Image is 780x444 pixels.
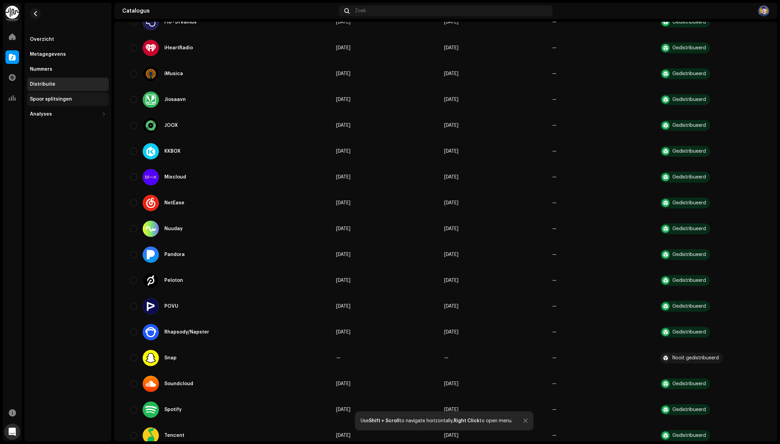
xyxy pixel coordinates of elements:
div: Nooit gedistribueerd [672,356,719,360]
re-a-table-badge: — [552,20,557,24]
span: 6 okt. 2025 [336,201,350,205]
div: iMusica [164,71,183,76]
div: Distributie [30,82,55,87]
span: 6 okt. 2025 [336,330,350,335]
span: 6 okt. 2025 [336,407,350,412]
span: 7 okt. 2025 [444,20,458,24]
span: 6 okt. 2025 [336,226,350,231]
div: iHeartRadio [164,46,193,50]
div: Gedistribueerd [672,97,706,102]
strong: Shift + Scroll [369,419,399,423]
span: 7 okt. 2025 [444,304,458,309]
span: 6 okt. 2025 [336,46,350,50]
div: Gedistribueerd [672,330,706,335]
span: 7 okt. 2025 [444,278,458,283]
span: 7 okt. 2025 [444,201,458,205]
div: Gedistribueerd [672,278,706,283]
div: POVU [164,304,178,309]
div: Spotify [164,407,182,412]
div: Gedistribueerd [672,252,706,257]
div: Jiosaavn [164,97,186,102]
div: NetEase [164,201,184,205]
re-a-table-badge: — [552,330,557,335]
re-m-nav-item: Overzicht [27,33,109,46]
div: Gedistribueerd [672,46,706,50]
div: JOOX [164,123,178,128]
span: 6 okt. 2025 [336,20,350,24]
div: Gedistribueerd [672,123,706,128]
div: Gedistribueerd [672,149,706,154]
span: 6 okt. 2025 [336,252,350,257]
span: 6 okt. 2025 [336,123,350,128]
re-a-table-badge: — [552,356,557,360]
span: 7 okt. 2025 [444,381,458,386]
div: Rhapsody/Napster [164,330,209,335]
re-m-nav-item: Metagegevens [27,48,109,61]
span: 7 okt. 2025 [444,330,458,335]
span: 7 okt. 2025 [444,97,458,102]
span: 6 okt. 2025 [336,433,350,438]
re-m-nav-item: Nummers [27,63,109,76]
div: Gedistribueerd [672,433,706,438]
re-a-table-badge: — [552,97,557,102]
div: Snap [164,356,177,360]
div: Gedistribueerd [672,226,706,231]
div: Gedistribueerd [672,304,706,309]
img: 0f74c21f-6d1c-4dbc-9196-dbddad53419e [5,5,19,19]
div: Overzicht [30,37,54,42]
div: Flo - Dreamus [164,20,197,24]
strong: Right Click [454,419,479,423]
img: f2555182-a0c4-45de-8436-1f24aec6d308 [758,5,769,16]
span: 7 okt. 2025 [444,149,458,154]
re-a-table-badge: — [552,381,557,386]
div: Nummers [30,67,52,72]
div: Gedistribueerd [672,20,706,24]
span: 6 okt. 2025 [336,71,350,76]
span: 7 okt. 2025 [444,46,458,50]
div: Tencent [164,433,184,438]
re-a-table-badge: — [552,226,557,231]
span: 7 okt. 2025 [444,433,458,438]
div: Gedistribueerd [672,201,706,205]
span: 6 okt. 2025 [336,97,350,102]
div: Mixcloud [164,175,186,180]
div: Gedistribueerd [672,71,706,76]
div: Gedistribueerd [672,407,706,412]
span: — [336,356,341,360]
div: Use to navigate horizontally, to open menu. [361,418,512,424]
span: 7 okt. 2025 [444,226,458,231]
span: 6 okt. 2025 [336,304,350,309]
span: 6 okt. 2025 [336,278,350,283]
re-m-nav-item: Distributie [27,78,109,91]
div: Pandora [164,252,185,257]
re-a-table-badge: — [552,71,557,76]
div: Spoor splitsingen [30,97,72,102]
span: Zoek [355,8,366,14]
span: — [444,356,449,360]
span: 7 okt. 2025 [444,175,458,180]
div: Soundcloud [164,381,193,386]
span: 7 okt. 2025 [444,252,458,257]
div: Peloton [164,278,183,283]
div: Nuuday [164,226,183,231]
re-a-table-badge: — [552,149,557,154]
re-a-table-badge: — [552,46,557,50]
re-a-table-badge: — [552,175,557,180]
div: Gedistribueerd [672,381,706,386]
span: 7 okt. 2025 [444,407,458,412]
div: Analyses [30,112,52,117]
div: Open Intercom Messenger [4,424,20,440]
div: Gedistribueerd [672,175,706,180]
span: 6 okt. 2025 [336,175,350,180]
span: 6 okt. 2025 [336,381,350,386]
div: Metagegevens [30,52,66,57]
re-a-table-badge: — [552,407,557,412]
div: Catalogus [122,8,336,14]
re-a-table-badge: — [552,252,557,257]
span: 7 okt. 2025 [444,71,458,76]
re-m-nav-dropdown: Analyses [27,107,109,121]
re-m-nav-item: Spoor splitsingen [27,92,109,106]
span: 7 okt. 2025 [444,123,458,128]
re-a-table-badge: — [552,201,557,205]
re-a-table-badge: — [552,433,557,438]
